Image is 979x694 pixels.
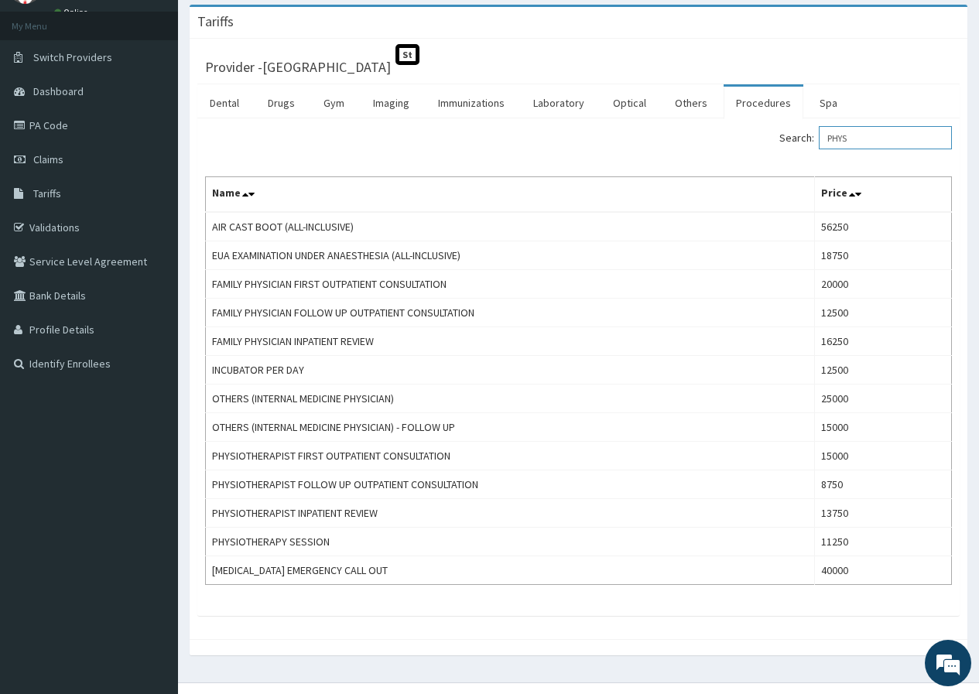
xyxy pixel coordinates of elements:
td: 18750 [815,241,952,270]
a: Imaging [361,87,422,119]
td: 11250 [815,528,952,556]
td: 16250 [815,327,952,356]
a: Dental [197,87,252,119]
h3: Tariffs [197,15,234,29]
td: FAMILY PHYSICIAN INPATIENT REVIEW [206,327,815,356]
a: Online [54,7,91,18]
a: Optical [601,87,659,119]
th: Name [206,177,815,213]
td: OTHERS (INTERNAL MEDICINE PHYSICIAN) - FOLLOW UP [206,413,815,442]
td: 13750 [815,499,952,528]
a: Laboratory [521,87,597,119]
h3: Provider - [GEOGRAPHIC_DATA] [205,60,391,74]
td: 12500 [815,299,952,327]
input: Search: [819,126,952,149]
td: 12500 [815,356,952,385]
a: Drugs [255,87,307,119]
th: Price [815,177,952,213]
td: 20000 [815,270,952,299]
td: EUA EXAMINATION UNDER ANAESTHESIA (ALL-INCLUSIVE) [206,241,815,270]
div: Chat with us now [80,87,260,107]
a: Spa [807,87,850,119]
span: Claims [33,152,63,166]
td: [MEDICAL_DATA] EMERGENCY CALL OUT [206,556,815,585]
td: PHYSIOTHERAPIST FOLLOW UP OUTPATIENT CONSULTATION [206,470,815,499]
td: PHYSIOTHERAPY SESSION [206,528,815,556]
td: FAMILY PHYSICIAN FOLLOW UP OUTPATIENT CONSULTATION [206,299,815,327]
td: PHYSIOTHERAPIST FIRST OUTPATIENT CONSULTATION [206,442,815,470]
div: Minimize live chat window [254,8,291,45]
td: 8750 [815,470,952,499]
td: 15000 [815,442,952,470]
a: Procedures [724,87,803,119]
td: PHYSIOTHERAPIST INPATIENT REVIEW [206,499,815,528]
label: Search: [779,126,952,149]
span: St [395,44,419,65]
textarea: Type your message and hit 'Enter' [8,422,295,477]
td: FAMILY PHYSICIAN FIRST OUTPATIENT CONSULTATION [206,270,815,299]
img: d_794563401_company_1708531726252_794563401 [29,77,63,116]
span: Dashboard [33,84,84,98]
span: Switch Providers [33,50,112,64]
td: 25000 [815,385,952,413]
span: We're online! [90,195,214,351]
td: OTHERS (INTERNAL MEDICINE PHYSICIAN) [206,385,815,413]
td: 40000 [815,556,952,585]
a: Immunizations [426,87,517,119]
td: 56250 [815,212,952,241]
span: Tariffs [33,186,61,200]
td: AIR CAST BOOT (ALL-INCLUSIVE) [206,212,815,241]
td: INCUBATOR PER DAY [206,356,815,385]
a: Gym [311,87,357,119]
a: Others [662,87,720,119]
td: 15000 [815,413,952,442]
